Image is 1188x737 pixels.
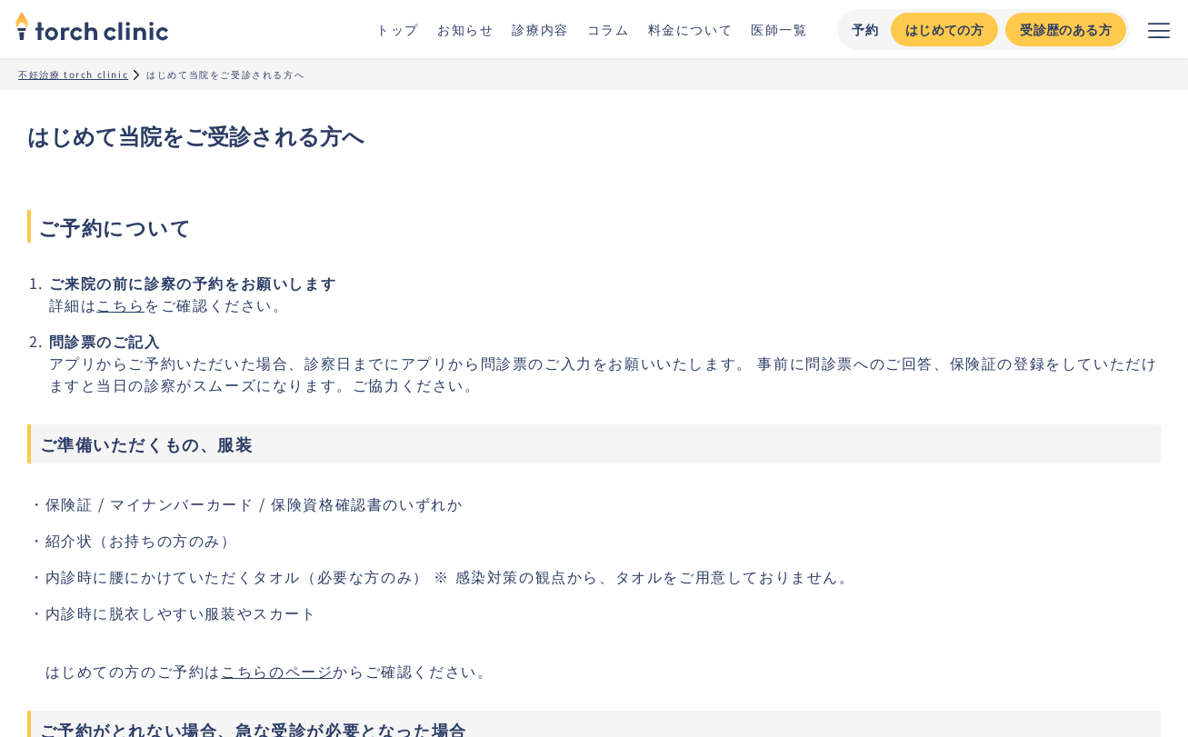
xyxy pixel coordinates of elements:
a: お知らせ [437,20,494,38]
strong: ご来院の前に診察の予約をお願いします [49,272,337,294]
a: こちら [96,294,145,315]
li: 紹介状（お持ちの方のみ） [45,529,1162,551]
li: 内診時に腰にかけていただくタオル（必要な方のみ） ※ 感染対策の観点から、タオルをご用意しておりません。 [45,565,1162,587]
a: 診療内容 [512,20,568,38]
a: コラム [587,20,630,38]
li: アプリからご予約いただいた場合、診察日までにアプリから問診票のご入力をお願いいたします。 事前に問診票へのご回答、保険証の登録をしていただけますと当日の診察がスムーズになります。ご協力ください。 [49,330,1162,395]
a: 不妊治療 torch clinic [18,67,128,81]
li: 保険証 / マイナンバーカード / 保険資格確認書のいずれか [45,493,1162,514]
img: torch clinic [15,5,169,45]
a: home [15,13,169,45]
strong: 問診票のご記入 [49,330,161,352]
a: 医師一覧 [751,20,807,38]
div: 受診歴のある方 [1020,20,1112,39]
h1: はじめて当院をご受診される方へ [27,119,1162,152]
div: 予約 [852,20,880,39]
a: こちらのページ [221,660,333,682]
a: トップ [376,20,419,38]
h2: ご予約について [27,210,1162,243]
div: はじめて当院をご受診される方へ [146,67,304,81]
a: はじめての方 [891,13,998,46]
h3: ご準備いただくもの、服装 [27,424,1162,463]
a: 受診歴のある方 [1005,13,1126,46]
a: 料金について [648,20,734,38]
li: ‍ 詳細は をご確認ください。 [49,272,1162,315]
li: はじめての方のご予約は からご確認ください。 [45,638,1162,682]
li: 内診時に脱衣しやすい服装やスカート [45,602,1162,623]
div: はじめての方 [905,20,983,39]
